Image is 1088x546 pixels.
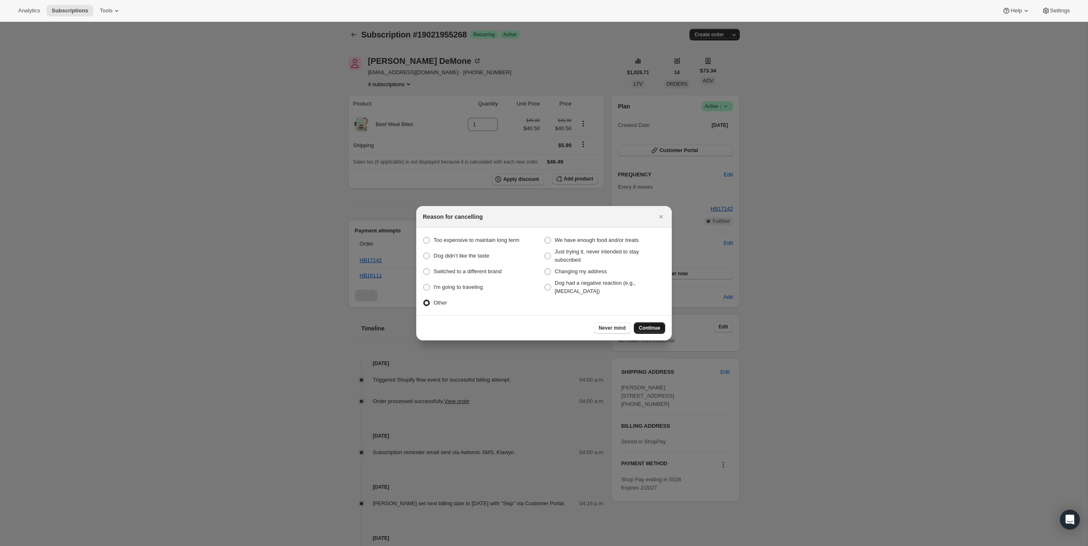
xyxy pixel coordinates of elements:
span: I'm going to traveling [434,284,483,290]
div: Open Intercom Messenger [1060,510,1080,530]
span: Continue [639,325,660,331]
span: Settings [1050,7,1070,14]
span: Analytics [18,7,40,14]
button: Analytics [13,5,45,16]
button: Tools [95,5,126,16]
span: Dog had a negative reaction (e.g., [MEDICAL_DATA]) [555,280,635,294]
button: Never mind [594,322,631,334]
span: Switched to a different brand [434,268,502,274]
span: Tools [100,7,113,14]
h2: Reason for cancelling [423,213,483,221]
button: Continue [634,322,665,334]
span: Subscriptions [52,7,88,14]
button: Close [655,211,667,223]
span: Help [1011,7,1022,14]
span: Other [434,300,447,306]
button: Settings [1037,5,1075,16]
span: Too expensive to maintain long term [434,237,519,243]
span: We have enough food and/or treats [555,237,639,243]
span: Just trying it, never intended to stay subscribed [555,248,639,263]
span: Changing my address [555,268,607,274]
button: Help [997,5,1035,16]
span: Dog didn’t like the taste [434,253,489,259]
span: Never mind [599,325,626,331]
button: Subscriptions [47,5,93,16]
